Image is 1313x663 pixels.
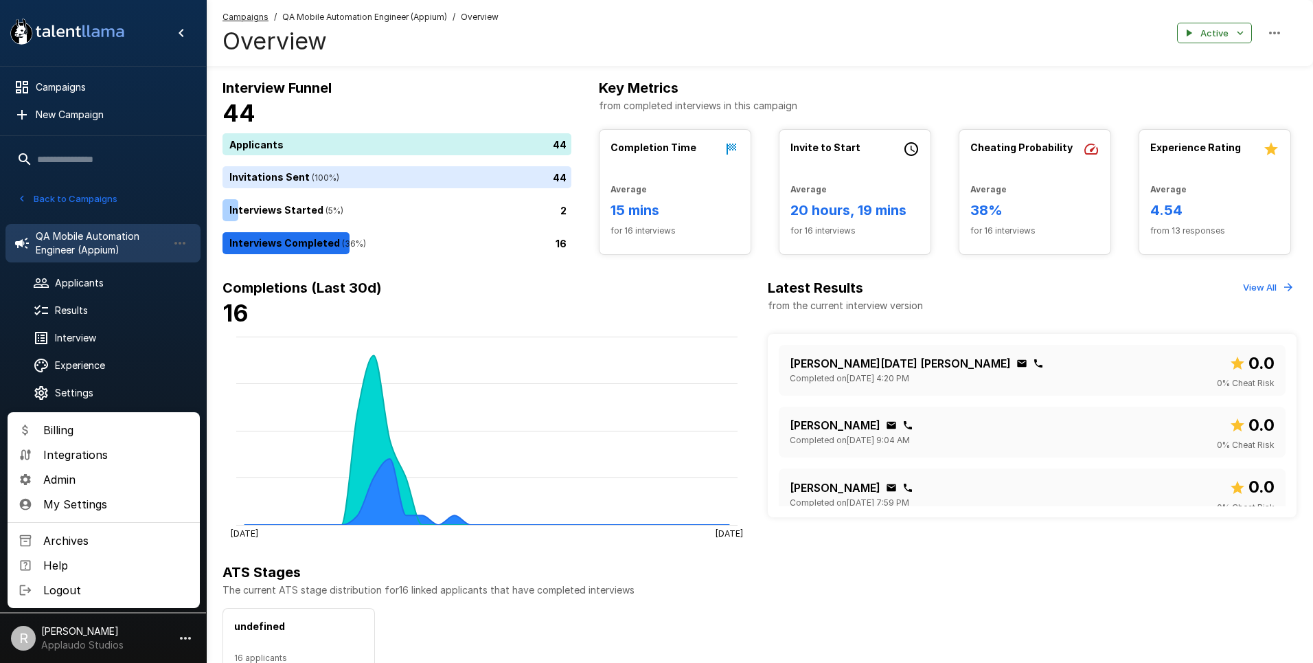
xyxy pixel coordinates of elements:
span: Billing [43,422,189,438]
span: Admin [43,471,189,488]
span: Help [43,557,189,574]
span: Integrations [43,447,189,463]
span: Archives [43,532,189,549]
span: My Settings [43,496,189,513]
span: Logout [43,582,189,598]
